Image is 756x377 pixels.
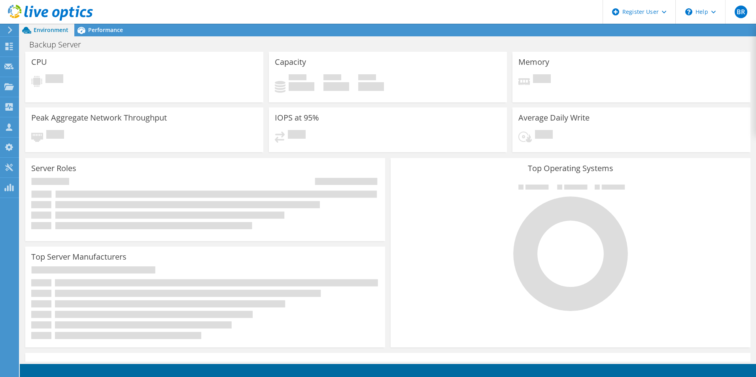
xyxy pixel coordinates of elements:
[288,130,306,141] span: Pending
[34,26,68,34] span: Environment
[323,82,349,91] h4: 0 GiB
[46,130,64,141] span: Pending
[685,8,692,15] svg: \n
[275,58,306,66] h3: Capacity
[88,26,123,34] span: Performance
[518,58,549,66] h3: Memory
[31,253,127,261] h3: Top Server Manufacturers
[533,74,551,85] span: Pending
[31,113,167,122] h3: Peak Aggregate Network Throughput
[535,130,553,141] span: Pending
[31,58,47,66] h3: CPU
[518,113,590,122] h3: Average Daily Write
[31,164,76,173] h3: Server Roles
[358,82,384,91] h4: 0 GiB
[358,74,376,82] span: Total
[323,74,341,82] span: Free
[275,113,319,122] h3: IOPS at 95%
[289,74,306,82] span: Used
[289,82,314,91] h4: 0 GiB
[735,6,747,18] span: BR
[397,164,745,173] h3: Top Operating Systems
[26,40,93,49] h1: Backup Server
[45,74,63,85] span: Pending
